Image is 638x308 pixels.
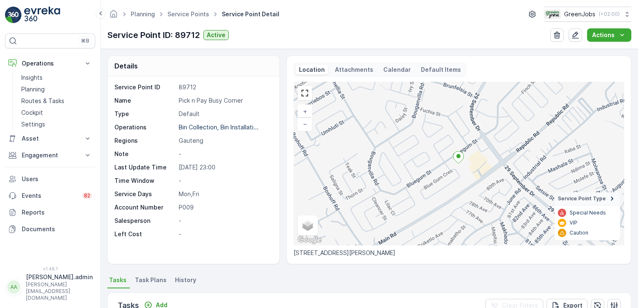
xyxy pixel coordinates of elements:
p: Service Days [114,190,175,198]
p: Insights [21,73,43,82]
img: logo [5,7,22,23]
p: Engagement [22,151,78,159]
p: Bin Collection, Bin Installati... [179,124,258,131]
p: [PERSON_NAME].admin [26,273,93,281]
span: Service Point Detail [220,10,281,18]
a: Zoom Out [299,118,311,130]
p: Reports [22,208,92,217]
a: Homepage [109,13,118,20]
a: Layers [299,216,317,235]
p: - [179,217,271,225]
span: Service Point Type [558,195,606,202]
img: logo_light-DOdMpM7g.png [24,7,60,23]
a: Events82 [5,187,95,204]
p: Operations [22,59,78,68]
p: Gauteng [179,136,271,145]
p: ( +02:00 ) [599,11,620,18]
p: Planning [21,85,45,93]
p: Default [179,110,271,118]
p: Cockpit [21,109,43,117]
img: Green_Jobs_Logo.png [544,10,561,19]
a: Zoom In [299,105,311,118]
p: Last Update Time [114,163,175,172]
img: Google [296,235,323,245]
p: 89712 [179,83,271,91]
p: ⌘B [81,38,89,44]
span: History [175,276,196,284]
a: Insights [18,72,95,83]
button: Active [203,30,229,40]
button: AA[PERSON_NAME].admin[PERSON_NAME][EMAIL_ADDRESS][DOMAIN_NAME] [5,273,95,301]
p: Users [22,175,92,183]
p: P009 [179,203,271,212]
a: Routes & Tasks [18,95,95,107]
p: Name [114,96,175,105]
span: − [303,120,307,127]
p: Routes & Tasks [21,97,64,105]
p: [PERSON_NAME][EMAIL_ADDRESS][DOMAIN_NAME] [26,281,93,301]
p: [DATE] 23:00 [179,163,271,172]
p: Documents [22,225,92,233]
button: Operations [5,55,95,72]
a: Service Points [167,10,209,18]
p: Service Point ID [114,83,175,91]
p: Left Cost [114,230,175,238]
button: GreenJobs(+02:00) [544,7,631,22]
span: + [303,108,307,115]
p: Mon,Fri [179,190,271,198]
p: Note [114,150,175,158]
p: Caution [570,230,588,236]
p: Details [114,61,138,71]
p: Type [114,110,175,118]
p: [STREET_ADDRESS][PERSON_NAME] [294,249,624,257]
button: Engagement [5,147,95,164]
span: Task Plans [135,276,167,284]
button: Asset [5,130,95,147]
span: v 1.48.1 [5,266,95,271]
p: Special Needs [570,210,606,216]
p: Pick n Pay Busy Corner [179,96,271,105]
p: Default Items [421,66,461,74]
p: Settings [21,120,45,129]
p: Attachments [335,66,373,74]
p: Events [22,192,77,200]
summary: Service Point Type [554,192,620,205]
a: Cockpit [18,107,95,119]
a: Documents [5,221,95,237]
p: Operations [114,123,175,131]
p: Asset [22,134,78,143]
p: 82 [84,192,90,199]
p: VIP [570,220,577,226]
p: Actions [592,31,615,39]
p: Location [299,66,325,74]
p: - [179,177,271,185]
p: Service Point ID: 89712 [107,29,200,41]
p: Salesperson [114,217,175,225]
a: View Fullscreen [299,87,311,99]
a: Planning [18,83,95,95]
div: AA [7,280,20,294]
p: - [179,230,271,238]
p: Calendar [383,66,411,74]
p: Time Window [114,177,175,185]
p: Regions [114,136,175,145]
button: Actions [587,28,631,42]
p: Account Number [114,203,175,212]
p: - [179,150,271,158]
a: Planning [131,10,155,18]
p: GreenJobs [564,10,595,18]
p: Active [207,31,225,39]
span: Tasks [109,276,127,284]
a: Settings [18,119,95,130]
a: Open this area in Google Maps (opens a new window) [296,235,323,245]
a: Reports [5,204,95,221]
a: Users [5,171,95,187]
